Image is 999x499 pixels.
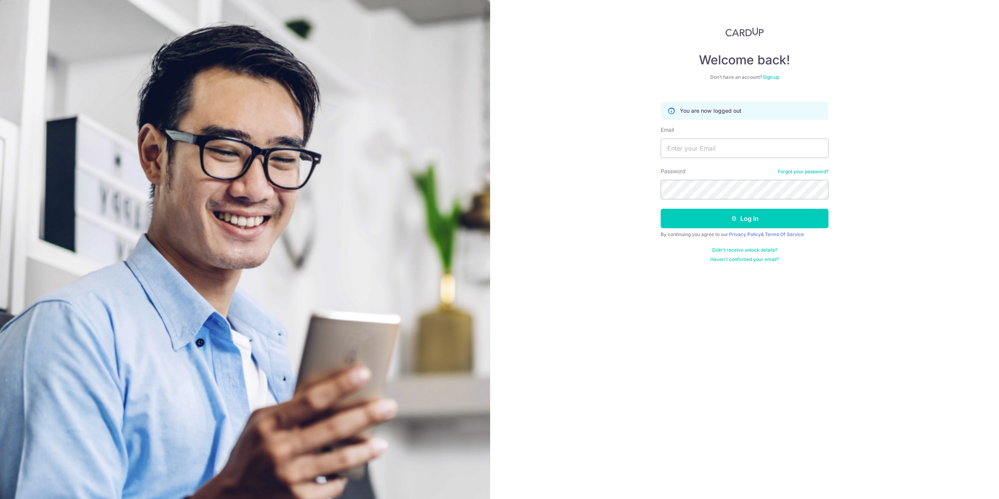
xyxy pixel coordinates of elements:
a: Terms Of Service [765,231,804,237]
label: Password [661,167,686,175]
a: Didn't receive unlock details? [712,247,777,253]
a: Haven't confirmed your email? [710,256,779,263]
button: Log in [661,209,828,228]
p: You are now logged out [680,107,741,115]
label: Email [661,126,674,134]
div: Don’t have an account? [661,74,828,80]
a: Sign up [763,74,779,80]
div: By continuing you agree to our & [661,231,828,238]
a: Forgot your password? [778,169,828,175]
h4: Welcome back! [661,52,828,68]
a: Privacy Policy [729,231,761,237]
input: Enter your Email [661,139,828,158]
img: CardUp Logo [725,27,764,37]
